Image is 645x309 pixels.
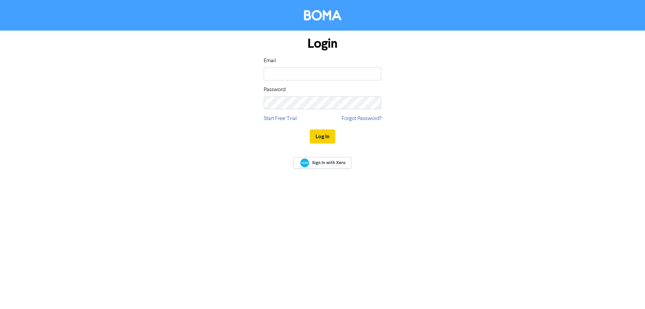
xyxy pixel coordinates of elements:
[342,115,381,123] a: Forgot Password?
[264,36,381,51] h1: Login
[304,10,341,21] img: BOMA Logo
[294,157,351,169] a: Sign In with Xero
[300,158,309,167] img: Xero logo
[611,277,645,309] iframe: Chat Widget
[310,129,335,144] button: Log In
[312,160,346,166] span: Sign In with Xero
[264,86,286,94] label: Password
[264,57,276,65] label: Email
[264,115,297,123] a: Start Free Trial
